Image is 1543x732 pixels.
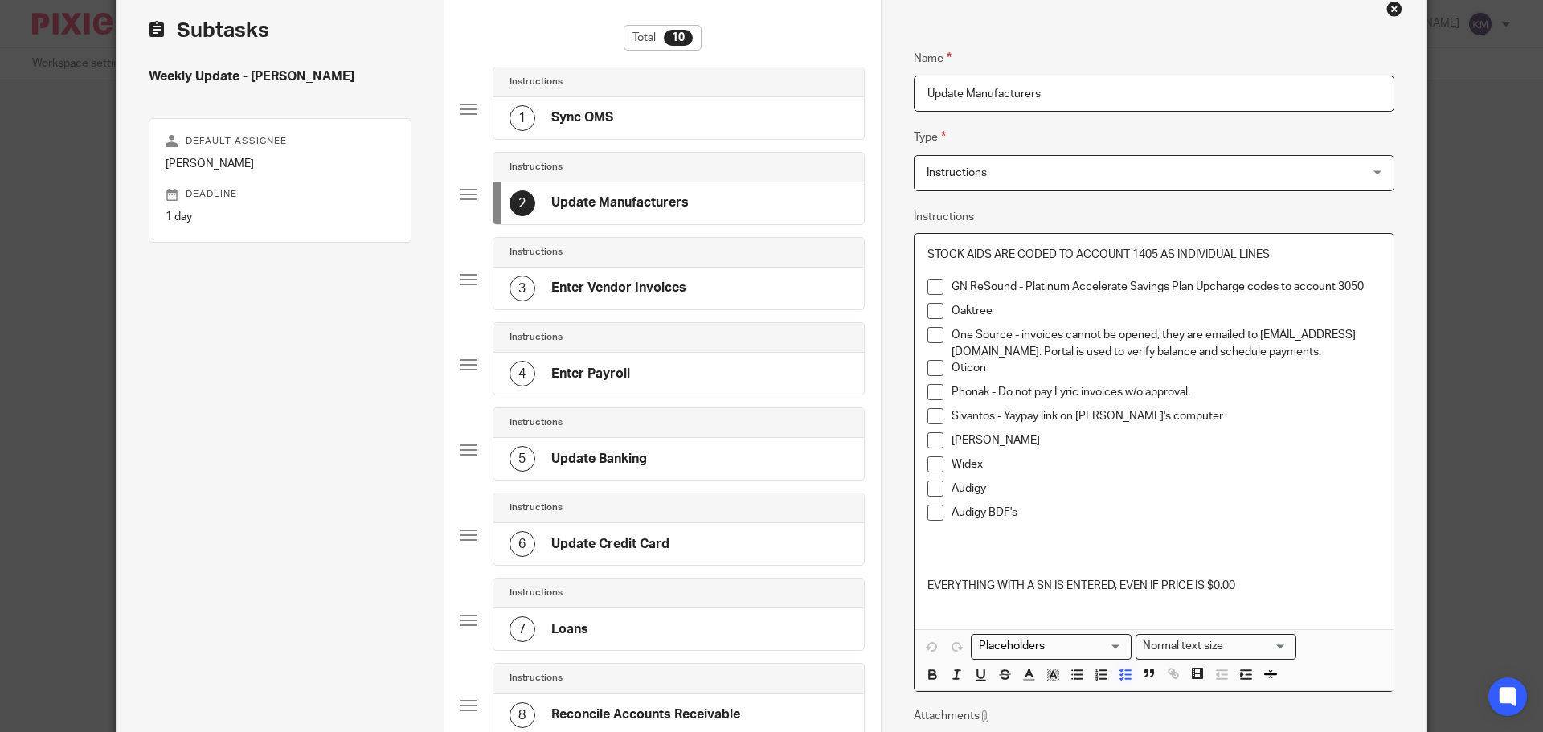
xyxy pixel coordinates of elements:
[952,481,1381,497] p: Audigy
[510,331,563,344] h4: Instructions
[1136,634,1296,659] div: Search for option
[551,536,669,553] h4: Update Credit Card
[952,360,1381,376] p: Oticon
[551,621,588,638] h4: Loans
[952,327,1381,360] p: One Source - invoices cannot be opened, they are emailed to [EMAIL_ADDRESS][DOMAIN_NAME]. Portal ...
[551,280,686,296] h4: Enter Vendor Invoices
[1140,638,1227,655] span: Normal text size
[952,279,1381,295] p: GN ReSound - Platinum Accelerate Savings Plan Upcharge codes to account 3050
[971,634,1132,659] div: Search for option
[166,209,395,225] p: 1 day
[1136,634,1296,659] div: Text styles
[952,384,1381,400] p: Phonak - Do not pay Lyric invoices w/o approval.
[927,578,1381,594] p: EVERYTHING WITH A SN IS ENTERED, EVEN IF PRICE IS $0.00
[510,702,535,728] div: 8
[510,246,563,259] h4: Instructions
[1386,1,1402,17] div: Close this dialog window
[952,505,1381,521] p: Audigy BDF's
[510,531,535,557] div: 6
[973,638,1122,655] input: Search for option
[510,587,563,599] h4: Instructions
[952,303,1381,319] p: Oaktree
[664,30,693,46] div: 10
[624,25,702,51] div: Total
[510,361,535,386] div: 4
[551,194,689,211] h4: Update Manufacturers
[166,156,395,172] p: [PERSON_NAME]
[914,708,992,724] p: Attachments
[551,366,630,382] h4: Enter Payroll
[551,706,740,723] h4: Reconcile Accounts Receivable
[551,451,647,468] h4: Update Banking
[914,49,952,67] label: Name
[166,188,395,201] p: Deadline
[914,209,974,225] label: Instructions
[510,616,535,642] div: 7
[1229,638,1287,655] input: Search for option
[927,247,1381,263] p: STOCK AIDS ARE CODED TO ACCOUNT 1405 AS INDIVIDUAL LINES
[510,501,563,514] h4: Instructions
[510,76,563,88] h4: Instructions
[510,190,535,216] div: 2
[510,416,563,429] h4: Instructions
[149,68,411,85] h4: Weekly Update - [PERSON_NAME]
[510,276,535,301] div: 3
[510,161,563,174] h4: Instructions
[166,135,395,148] p: Default assignee
[952,456,1381,472] p: Widex
[952,432,1381,448] p: [PERSON_NAME]
[510,446,535,472] div: 5
[149,17,269,44] h2: Subtasks
[952,408,1381,424] p: Sivantos - Yaypay link on [PERSON_NAME]'s computer
[971,634,1132,659] div: Placeholders
[551,109,613,126] h4: Sync OMS
[510,105,535,131] div: 1
[927,167,987,178] span: Instructions
[914,128,946,146] label: Type
[510,672,563,685] h4: Instructions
